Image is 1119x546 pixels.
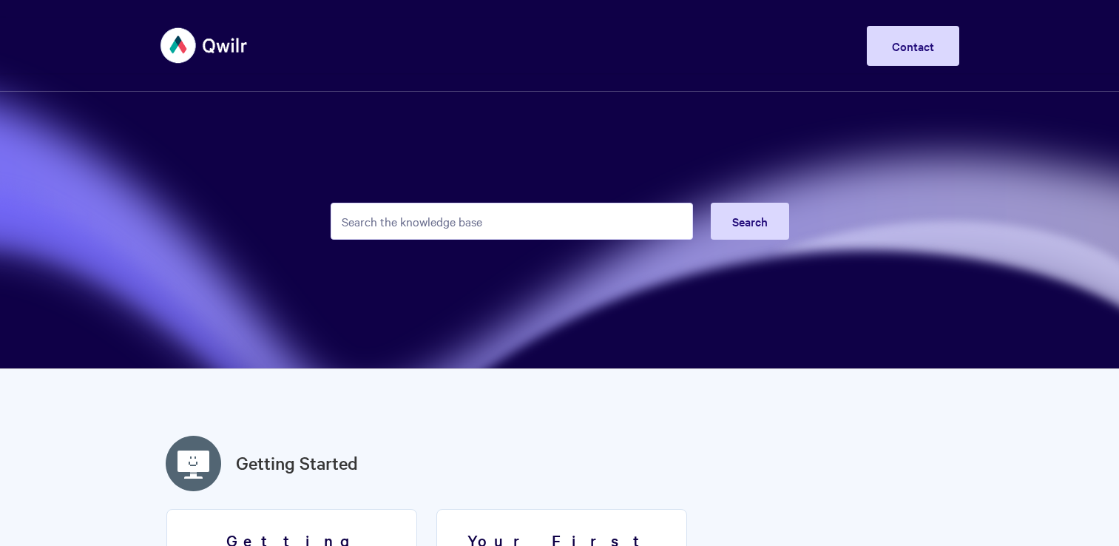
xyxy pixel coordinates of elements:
img: Qwilr Help Center [160,18,249,73]
button: Search [711,203,789,240]
a: Contact [867,26,959,66]
a: Getting Started [236,450,358,476]
span: Search [732,213,768,229]
input: Search the knowledge base [331,203,693,240]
